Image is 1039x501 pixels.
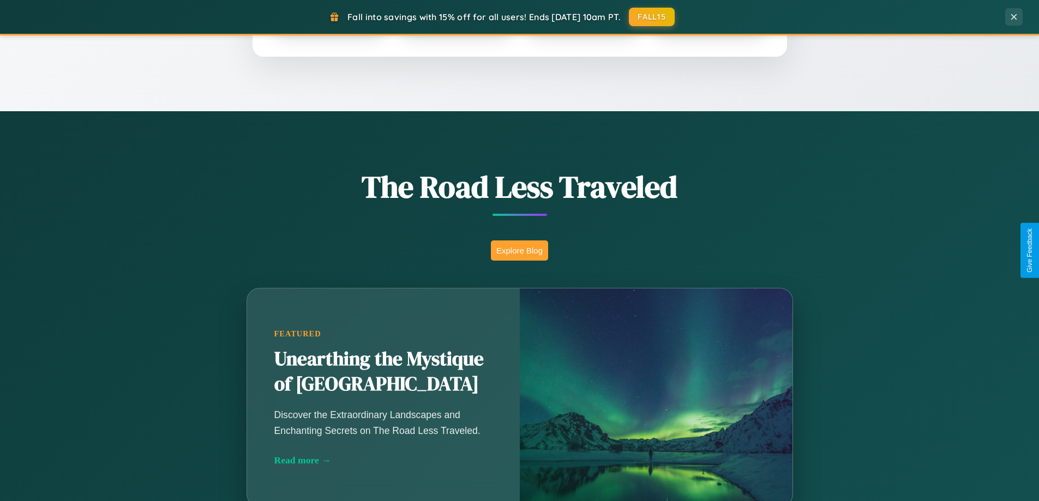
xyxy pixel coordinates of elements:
p: Discover the Extraordinary Landscapes and Enchanting Secrets on The Road Less Traveled. [274,407,493,438]
h2: Unearthing the Mystique of [GEOGRAPHIC_DATA] [274,347,493,397]
div: Read more → [274,455,493,466]
button: Explore Blog [491,240,548,261]
button: FALL15 [629,8,675,26]
h1: The Road Less Traveled [193,166,847,208]
div: Give Feedback [1026,228,1034,273]
div: Featured [274,329,493,339]
span: Fall into savings with 15% off for all users! Ends [DATE] 10am PT. [347,11,621,22]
